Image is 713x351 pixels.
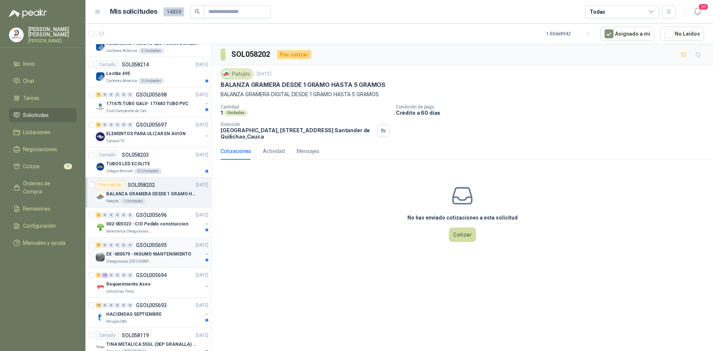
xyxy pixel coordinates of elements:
[396,104,710,110] p: Condición de pago
[546,28,595,40] div: 1 - 50 de 8942
[196,242,208,249] p: [DATE]
[195,9,200,14] span: search
[136,92,167,97] p: GSOL005698
[96,102,105,111] img: Company Logo
[102,243,108,248] div: 0
[115,243,120,248] div: 0
[108,273,114,278] div: 0
[196,332,208,339] p: [DATE]
[221,147,251,155] div: Cotizaciones
[600,27,654,41] button: Asignado a mi
[108,122,114,127] div: 0
[221,110,223,116] p: 1
[221,104,390,110] p: Cantidad
[127,92,133,97] div: 0
[122,152,149,157] p: SOL058203
[106,281,151,288] p: Requerimiento Aseo
[96,211,210,234] a: 3 0 0 0 0 0 GSOL005696[DATE] Company Logo002-005323 - CIO Pedido construccionSalamanca Oleaginosa...
[224,110,247,116] div: Unidades
[23,145,57,153] span: Negociaciones
[9,28,23,42] img: Company Logo
[108,92,114,97] div: 0
[128,182,155,188] p: SOL058202
[590,8,605,16] div: Todas
[110,6,157,17] h1: Mis solicitudes
[136,212,167,218] p: GSOL005696
[23,162,40,170] span: Cotizar
[163,7,184,16] span: 14839
[96,271,210,295] a: 1 12 0 0 0 0 GSOL005694[DATE] Company LogoRequerimiento AseoIndustrias Tomy
[9,202,76,216] a: Remisiones
[221,90,704,98] p: BALANZA GRAMERA DIGITAL DESDE 1 GRAMO HASTA 5 GRAMOS
[115,212,120,218] div: 0
[196,302,208,309] p: [DATE]
[96,222,105,231] img: Company Logo
[96,273,101,278] div: 1
[108,303,114,308] div: 0
[660,27,704,41] button: No Leídos
[106,100,189,107] p: 171675 TUBO GALV- 171683 TUBO PVC
[108,243,114,248] div: 0
[106,108,147,114] p: Club Campestre de Cali
[9,219,76,233] a: Configuración
[64,163,72,169] span: 1
[23,239,65,247] span: Manuales y ayuda
[28,39,76,43] p: [PERSON_NAME]
[122,333,149,338] p: SOL058119
[121,243,127,248] div: 0
[23,179,69,196] span: Órdenes de Compra
[277,50,311,59] div: Por cotizar
[102,122,108,127] div: 0
[9,125,76,139] a: Licitaciones
[96,162,105,171] img: Company Logo
[96,331,119,340] div: Cerrado
[127,243,133,248] div: 0
[122,62,149,67] p: SOL058214
[196,212,208,219] p: [DATE]
[106,319,127,325] p: Perugia SAS
[136,243,167,248] p: GSOL005695
[134,168,162,174] div: 20 Unidades
[96,72,105,81] img: Company Logo
[96,181,125,189] div: Por cotizar
[96,92,101,97] div: 4
[121,273,127,278] div: 0
[23,77,34,85] span: Chat
[127,273,133,278] div: 0
[96,122,101,127] div: 6
[196,152,208,159] p: [DATE]
[407,214,518,222] h3: No has enviado cotizaciones a esta solicitud
[106,138,124,144] p: Caracol TV
[106,168,133,174] p: Colegio Bennett
[23,205,51,213] span: Remisiones
[115,273,120,278] div: 0
[231,49,271,60] h3: SOL058202
[23,60,35,68] span: Inicio
[449,228,476,242] button: Cotizar
[9,9,47,18] img: Logo peakr
[297,147,319,155] div: Mensajes
[196,61,208,68] p: [DATE]
[106,48,137,54] p: Cartones America
[115,122,120,127] div: 0
[9,91,76,105] a: Tareas
[96,303,101,308] div: 10
[121,92,127,97] div: 0
[106,289,134,295] p: Industrias Tomy
[115,92,120,97] div: 0
[121,122,127,127] div: 0
[96,132,105,141] img: Company Logo
[85,147,211,178] a: CerradoSOL058203[DATE] Company LogoTUBOS LED ECOLITEColegio Bennett20 Unidades
[85,178,211,208] a: Por cotizarSOL058202[DATE] Company LogoBALANZA GRAMERA DESDE 1 GRAMO HASTA 5 GRAMOSPatojito1 Unid...
[127,212,133,218] div: 0
[396,110,710,116] p: Crédito a 60 días
[96,243,101,248] div: 6
[106,311,162,318] p: HACIENDAS SEPTIEMBRE
[96,301,210,325] a: 10 0 0 0 0 0 GSOL005693[DATE] Company LogoHACIENDAS SEPTIEMBREPerugia SAS
[196,182,208,189] p: [DATE]
[108,212,114,218] div: 0
[106,160,150,168] p: TUBOS LED ECOLITE
[9,142,76,156] a: Negociaciones
[23,111,49,119] span: Solicitudes
[96,192,105,201] img: Company Logo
